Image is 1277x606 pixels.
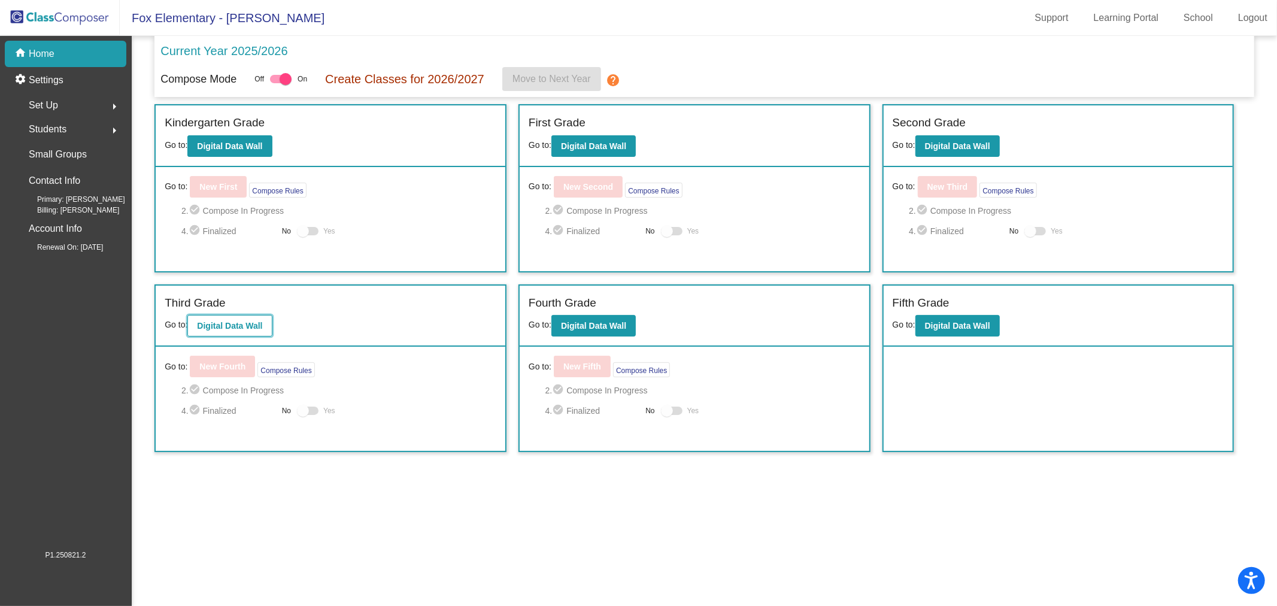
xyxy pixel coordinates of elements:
[561,141,626,151] b: Digital Data Wall
[1051,224,1063,238] span: Yes
[529,140,551,150] span: Go to:
[645,405,654,416] span: No
[18,194,125,205] span: Primary: [PERSON_NAME]
[29,172,80,189] p: Contact Info
[181,404,276,418] span: 4. Finalized
[325,70,484,88] p: Create Classes for 2026/2027
[916,224,930,238] mat-icon: check_circle
[893,140,915,150] span: Go to:
[502,67,601,91] button: Move to Next Year
[529,320,551,329] span: Go to:
[552,383,566,398] mat-icon: check_circle
[893,320,915,329] span: Go to:
[190,176,247,198] button: New First
[29,220,82,237] p: Account Info
[915,135,1000,157] button: Digital Data Wall
[979,183,1036,198] button: Compose Rules
[554,356,611,377] button: New Fifth
[925,321,990,331] b: Digital Data Wall
[257,362,314,377] button: Compose Rules
[189,224,203,238] mat-icon: check_circle
[551,135,636,157] button: Digital Data Wall
[189,404,203,418] mat-icon: check_circle
[925,141,990,151] b: Digital Data Wall
[561,321,626,331] b: Digital Data Wall
[29,73,63,87] p: Settings
[249,183,306,198] button: Compose Rules
[1229,8,1277,28] a: Logout
[625,183,682,198] button: Compose Rules
[120,8,324,28] span: Fox Elementary - [PERSON_NAME]
[165,295,225,312] label: Third Grade
[552,204,566,218] mat-icon: check_circle
[613,362,670,377] button: Compose Rules
[687,404,699,418] span: Yes
[1009,226,1018,237] span: No
[29,47,54,61] p: Home
[160,42,287,60] p: Current Year 2025/2026
[181,383,496,398] span: 2. Compose In Progress
[29,97,58,114] span: Set Up
[918,176,978,198] button: New Third
[529,180,551,193] span: Go to:
[554,176,623,198] button: New Second
[1174,8,1223,28] a: School
[645,226,654,237] span: No
[606,73,620,87] mat-icon: help
[18,242,103,253] span: Renewal On: [DATE]
[552,404,566,418] mat-icon: check_circle
[916,204,930,218] mat-icon: check_circle
[563,182,613,192] b: New Second
[1084,8,1169,28] a: Learning Portal
[189,204,203,218] mat-icon: check_circle
[14,47,29,61] mat-icon: home
[323,224,335,238] span: Yes
[909,224,1003,238] span: 4. Finalized
[254,74,264,84] span: Off
[282,405,291,416] span: No
[893,295,950,312] label: Fifth Grade
[529,114,586,132] label: First Grade
[915,315,1000,337] button: Digital Data Wall
[545,204,860,218] span: 2. Compose In Progress
[165,114,265,132] label: Kindergarten Grade
[190,356,255,377] button: New Fourth
[529,295,596,312] label: Fourth Grade
[199,182,237,192] b: New First
[909,204,1224,218] span: 2. Compose In Progress
[545,224,640,238] span: 4. Finalized
[893,180,915,193] span: Go to:
[187,135,272,157] button: Digital Data Wall
[14,73,29,87] mat-icon: settings
[1026,8,1078,28] a: Support
[107,99,122,114] mat-icon: arrow_right
[165,180,187,193] span: Go to:
[529,360,551,373] span: Go to:
[181,204,496,218] span: 2. Compose In Progress
[323,404,335,418] span: Yes
[165,360,187,373] span: Go to:
[165,140,187,150] span: Go to:
[18,205,119,216] span: Billing: [PERSON_NAME]
[189,383,203,398] mat-icon: check_circle
[181,224,276,238] span: 4. Finalized
[893,114,966,132] label: Second Grade
[165,320,187,329] span: Go to:
[187,315,272,337] button: Digital Data Wall
[29,121,66,138] span: Students
[160,71,236,87] p: Compose Mode
[107,123,122,138] mat-icon: arrow_right
[551,315,636,337] button: Digital Data Wall
[29,146,87,163] p: Small Groups
[197,321,262,331] b: Digital Data Wall
[199,362,245,371] b: New Fourth
[512,74,591,84] span: Move to Next Year
[282,226,291,237] span: No
[552,224,566,238] mat-icon: check_circle
[197,141,262,151] b: Digital Data Wall
[545,383,860,398] span: 2. Compose In Progress
[563,362,601,371] b: New Fifth
[545,404,640,418] span: 4. Finalized
[687,224,699,238] span: Yes
[927,182,968,192] b: New Third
